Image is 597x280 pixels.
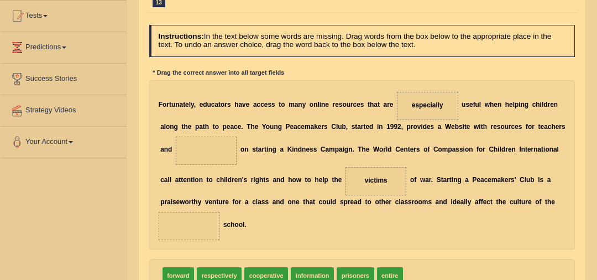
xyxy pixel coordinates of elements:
b: o [240,146,244,153]
b: r [548,101,551,108]
b: s [459,146,463,153]
b: a [258,146,262,153]
b: s [497,123,501,131]
b: e [469,101,473,108]
b: e [365,123,369,131]
b: k [314,123,318,131]
b: e [325,101,329,108]
b: h [536,101,540,108]
b: e [264,101,268,108]
b: 2 [397,123,401,131]
a: Tests [1,1,127,28]
b: d [369,123,373,131]
b: r [383,146,386,153]
b: c [257,101,261,108]
b: u [171,101,175,108]
b: s [519,123,522,131]
b: t [213,123,215,131]
b: c [297,123,301,131]
b: i [266,146,268,153]
b: n [302,146,306,153]
b: r [491,123,494,131]
b: h [505,101,509,108]
b: s [324,123,328,131]
b: e [290,123,294,131]
b: m [289,101,295,108]
b: t [408,146,410,153]
b: h [184,123,187,131]
b: c [260,101,264,108]
b: y [302,101,306,108]
b: t [169,101,171,108]
b: t [191,176,193,184]
b: u [505,123,509,131]
b: a [325,146,329,153]
b: s [459,123,463,131]
b: C [321,146,326,153]
b: n [321,101,325,108]
b: d [228,176,232,184]
b: Instructions: [158,32,203,40]
b: t [364,123,366,131]
b: h [234,101,238,108]
b: e [467,123,470,131]
b: a [339,146,343,153]
b: n [554,101,558,108]
b: d [543,101,547,108]
a: Predictions [1,32,127,60]
b: n [298,101,302,108]
a: Your Account [1,127,127,154]
b: g [525,101,528,108]
b: n [549,146,553,153]
b: t [183,101,185,108]
b: d [298,146,302,153]
b: u [270,123,274,131]
b: h [490,101,494,108]
b: i [498,146,499,153]
b: e [238,123,242,131]
b: s [227,101,231,108]
b: w [474,123,479,131]
b: c [532,101,536,108]
b: r [261,146,264,153]
b: r [350,101,353,108]
b: n [404,146,407,153]
span: Drop target [345,167,407,195]
b: i [320,101,321,108]
b: n [512,146,516,153]
span: especially [412,101,443,109]
b: l [170,176,171,184]
b: e [494,101,498,108]
b: 9 [394,123,397,131]
b: l [513,101,515,108]
b: e [255,123,259,131]
b: o [208,176,212,184]
b: C [433,146,438,153]
b: s [339,101,343,108]
b: d [203,101,207,108]
b: e [527,146,531,153]
b: m [305,123,311,131]
b: n [238,176,242,184]
b: r [232,176,234,184]
b: e [556,123,559,131]
b: e [234,176,238,184]
b: t [481,123,483,131]
b: m [329,146,335,153]
b: o [528,123,532,131]
b: f [427,146,430,153]
b: g [278,123,282,131]
b: r [333,101,336,108]
b: c [234,123,238,131]
b: h [250,123,254,131]
b: l [167,176,169,184]
b: t [264,146,266,153]
b: t [207,176,209,184]
b: n [498,101,501,108]
b: f [473,101,475,108]
b: s [252,146,256,153]
b: e [301,123,305,131]
b: t [181,176,183,184]
b: t [378,101,380,108]
b: t [525,146,527,153]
